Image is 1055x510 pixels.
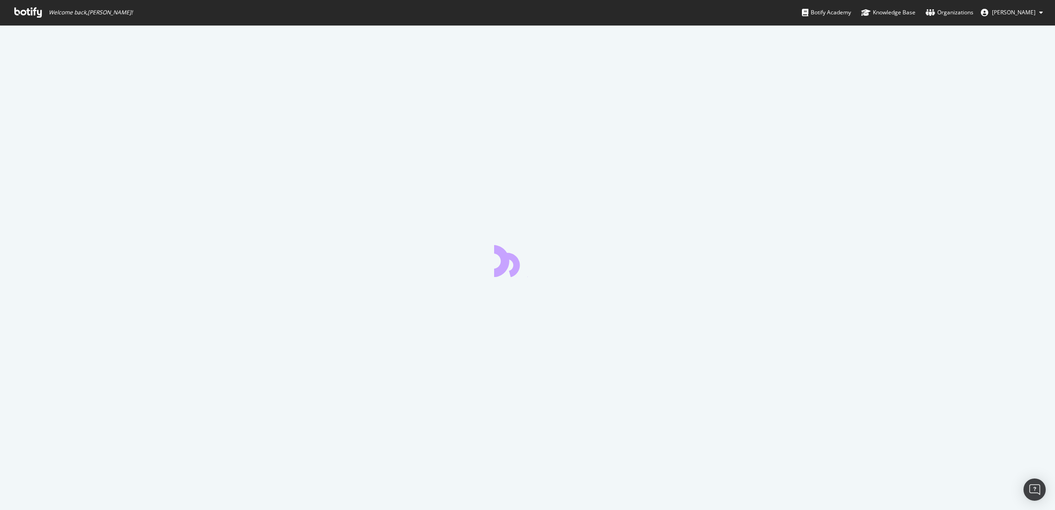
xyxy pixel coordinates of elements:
[992,8,1036,16] span: Nadine Kraegeloh
[926,8,973,17] div: Organizations
[802,8,851,17] div: Botify Academy
[49,9,133,16] span: Welcome back, [PERSON_NAME] !
[1023,479,1046,501] div: Open Intercom Messenger
[494,244,561,277] div: animation
[861,8,915,17] div: Knowledge Base
[973,5,1050,20] button: [PERSON_NAME]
